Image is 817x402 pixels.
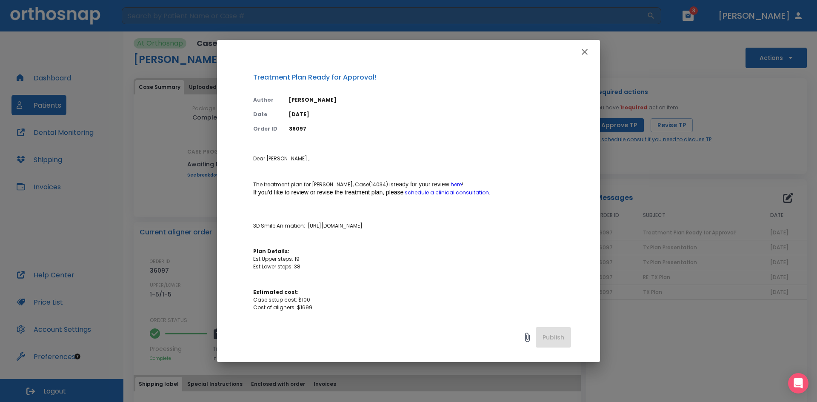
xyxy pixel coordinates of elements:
[253,155,571,163] p: Dear [PERSON_NAME] ,
[253,111,279,118] p: Date
[788,373,808,393] div: Open Intercom Messenger
[253,189,403,196] span: If you’d like to review or revise the treatment plan, please
[253,214,571,230] p: 3D Smile Animation: [URL][DOMAIN_NAME]
[253,288,571,311] p: Case setup cost: $100 Cost of aligners: $1699
[289,125,571,133] p: 36097
[253,288,299,296] strong: Estimated cost:
[253,248,289,255] strong: Plan Details:
[253,96,279,104] p: Author
[405,189,489,196] a: schedule a clinical consultation
[253,180,571,197] p: The treatment plan for [PERSON_NAME], Case(14034) is ! .
[253,125,279,133] p: Order ID
[253,72,571,83] p: Treatment Plan Ready for Approval!
[451,181,462,188] a: here
[253,248,571,271] p: Est Upper steps: 19 Est Lower steps: 38
[394,181,449,188] span: ready for your review
[289,96,571,104] p: [PERSON_NAME]
[289,111,571,118] p: [DATE]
